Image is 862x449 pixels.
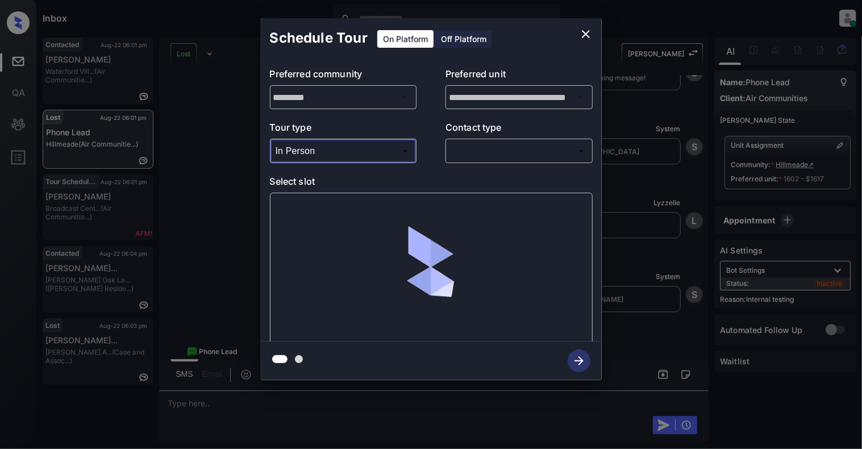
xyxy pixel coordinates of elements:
[377,30,434,48] div: On Platform
[270,67,417,85] p: Preferred community
[445,120,593,139] p: Contact type
[445,67,593,85] p: Preferred unit
[273,142,414,160] div: In Person
[574,23,597,45] button: close
[561,346,597,376] button: btn-next
[261,18,377,58] h2: Schedule Tour
[364,202,498,335] img: loaderv1.7921fd1ed0a854f04152.gif
[435,30,492,48] div: Off Platform
[270,174,593,193] p: Select slot
[270,120,417,139] p: Tour type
